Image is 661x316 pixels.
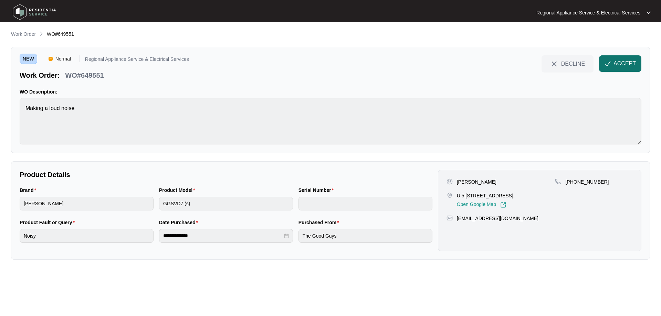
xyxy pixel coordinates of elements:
img: map-pin [447,192,453,198]
a: Open Google Map [457,202,506,208]
input: Brand [20,197,154,210]
img: close-Icon [550,60,558,68]
p: WO#649551 [65,70,104,80]
p: Work Order [11,31,36,37]
button: check-IconACCEPT [599,55,641,72]
p: U 5 [STREET_ADDRESS], [457,192,515,199]
span: ACCEPT [613,59,636,68]
label: Date Purchased [159,219,201,226]
input: Purchased From [298,229,432,243]
p: Regional Appliance Service & Electrical Services [536,9,640,16]
input: Serial Number [298,197,432,210]
span: DECLINE [561,60,585,67]
label: Brand [20,187,39,194]
span: Normal [53,54,74,64]
p: [PHONE_NUMBER] [565,178,609,185]
input: Product Fault or Query [20,229,154,243]
label: Product Fault or Query [20,219,77,226]
img: residentia service logo [10,2,59,22]
img: dropdown arrow [647,11,651,14]
p: Work Order: [20,70,60,80]
p: Product Details [20,170,432,179]
label: Serial Number [298,187,336,194]
input: Product Model [159,197,293,210]
img: user-pin [447,178,453,185]
img: map-pin [555,178,561,185]
p: Regional Appliance Service & Electrical Services [85,57,189,64]
button: close-IconDECLINE [542,55,594,72]
img: check-Icon [605,61,611,67]
a: Work Order [10,31,37,38]
textarea: Making a loud noise [20,98,641,144]
img: Link-External [500,202,506,208]
p: [EMAIL_ADDRESS][DOMAIN_NAME] [457,215,538,222]
span: WO#649551 [47,31,74,37]
img: Vercel Logo [49,57,53,61]
img: map-pin [447,215,453,221]
img: chevron-right [39,31,44,36]
p: WO Description: [20,88,641,95]
label: Purchased From [298,219,342,226]
span: NEW [20,54,37,64]
p: [PERSON_NAME] [457,178,496,185]
input: Date Purchased [163,232,283,239]
label: Product Model [159,187,198,194]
